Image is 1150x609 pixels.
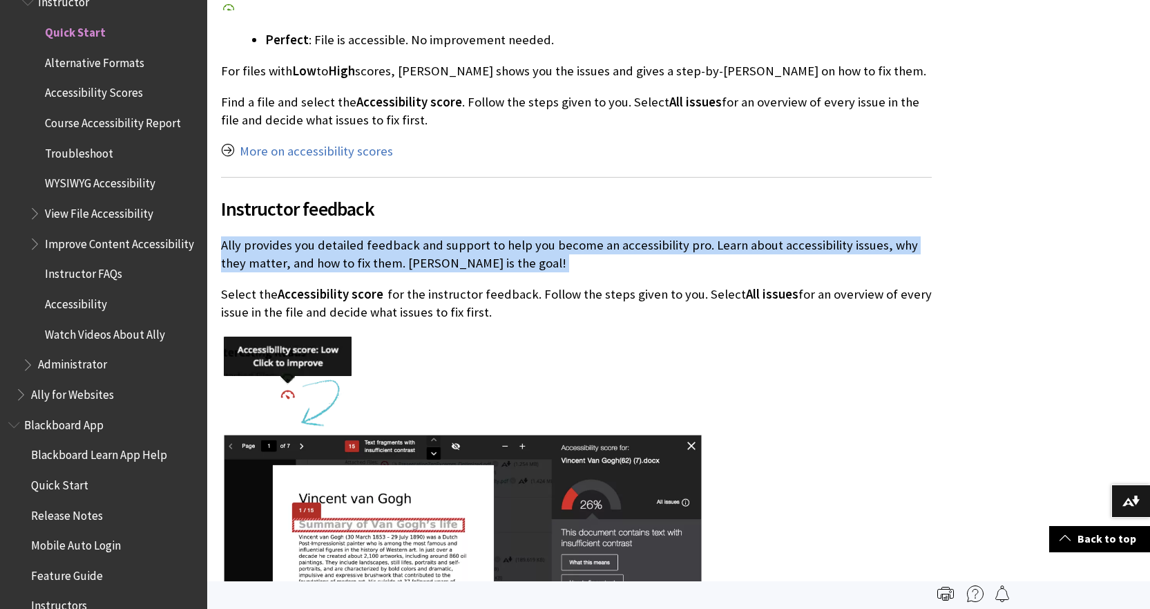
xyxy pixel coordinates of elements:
p: For files with to scores, [PERSON_NAME] shows you the issues and gives a step-by-[PERSON_NAME] on... [221,62,932,80]
p: Select the for the instructor feedback. Follow the steps given to you. Select for an overview of ... [221,285,932,321]
img: Print [937,585,954,602]
span: Administrator [38,353,107,372]
a: More on accessibility scores [240,143,393,160]
span: High [328,63,355,79]
span: Watch Videos About Ally [45,323,165,341]
p: Find a file and select the . Follow the steps given to you. Select for an overview of every issue... [221,93,932,129]
span: Alternative Formats [45,51,144,70]
span: Course Accessibility Report [45,111,181,130]
span: Instructor FAQs [45,263,122,281]
span: View File Accessibility [45,202,153,221]
li: : File is accessible. No improvement needed. [265,30,932,50]
span: Troubleshoot [45,142,113,160]
span: Feature Guide [31,564,103,583]
span: Mobile Auto Login [31,534,121,552]
span: Accessibility Scores [45,82,143,100]
span: Ally for Websites [31,383,114,402]
span: Blackboard Learn App Help [31,443,167,462]
img: More help [967,585,984,602]
img: Follow this page [994,585,1010,602]
span: Quick Start [45,21,106,39]
span: Accessibility score [278,286,383,302]
span: Accessibility [45,292,107,311]
span: All issues [669,94,722,110]
span: WYSIWYG Accessibility [45,172,155,191]
span: Quick Start [31,474,88,492]
a: Back to top [1049,526,1150,552]
span: Low [292,63,316,79]
span: Release Notes [31,504,103,523]
span: Improve Content Accessibility [45,232,194,251]
span: Accessibility score [356,94,462,110]
p: Ally provides you detailed feedback and support to help you become an accessibility pro. Learn ab... [221,236,932,272]
span: All issues [746,286,798,302]
span: Blackboard App [24,413,104,432]
span: Perfect [265,32,309,48]
span: Instructor feedback [221,194,932,223]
